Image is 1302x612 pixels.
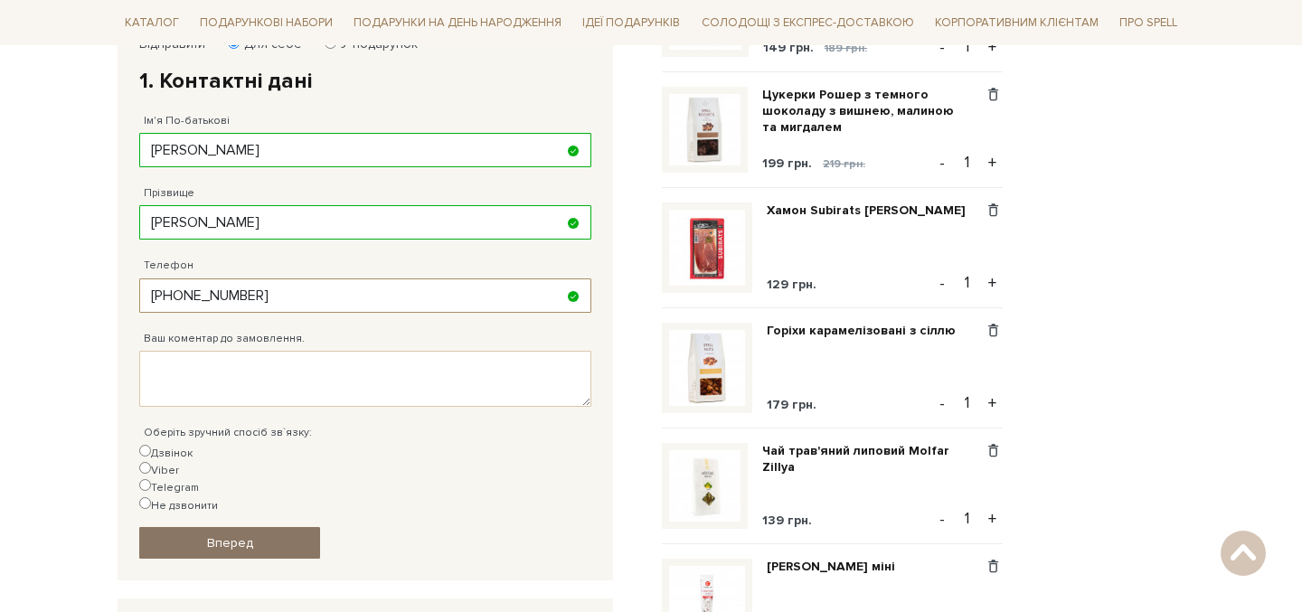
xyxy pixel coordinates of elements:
button: + [982,269,1003,297]
a: Хамон Subirats [PERSON_NAME] [767,202,979,219]
span: 189 грн. [825,42,867,55]
label: Viber [139,462,179,479]
a: Корпоративним клієнтам [928,7,1106,38]
label: Telegram [139,479,199,496]
label: Телефон [144,258,193,274]
a: Солодощі з експрес-доставкою [694,7,921,38]
h2: 1. Контактні дані [139,67,591,95]
button: - [933,390,951,417]
label: Не дзвонити [139,497,218,514]
span: 129 грн. [767,277,816,292]
span: 149 грн. [763,40,814,55]
a: Горіхи карамелізовані з сіллю [767,323,969,339]
input: Viber [139,462,151,474]
input: Telegram [139,479,151,491]
a: Чай трав'яний липовий Molfar Zillya [762,443,984,475]
button: + [982,505,1003,532]
button: - [933,505,951,532]
button: - [933,33,951,61]
button: + [982,390,1003,417]
span: 139 грн. [762,513,812,528]
input: Не дзвонити [139,497,151,509]
img: Чай трав'яний липовий Molfar Zillya [669,450,741,522]
button: - [933,269,951,297]
span: Подарунки на День народження [346,9,569,37]
span: Ідеї подарунків [575,9,687,37]
span: 219 грн. [823,157,865,171]
label: Дзвінок [139,445,193,462]
img: Горіхи карамелізовані з сіллю [669,330,745,406]
span: 179 грн. [767,397,816,412]
button: - [933,149,951,176]
a: [PERSON_NAME] міні [767,559,909,575]
span: Подарункові набори [193,9,340,37]
img: Цукерки Рошер з темного шоколаду з вишнею, малиною та мигдалем [669,94,741,165]
span: Каталог [118,9,186,37]
label: Прізвище [144,185,194,202]
span: Вперед [207,535,253,551]
img: Хамон Subirats Serrano [669,210,745,286]
button: + [982,149,1003,176]
label: Ім'я По-батькові [144,113,230,129]
a: Цукерки Рошер з темного шоколаду з вишнею, малиною та мигдалем [762,87,984,137]
label: Ваш коментар до замовлення. [144,331,305,347]
input: Дзвінок [139,445,151,457]
span: 199 грн. [762,155,812,171]
label: Оберіть зручний спосіб зв`язку: [144,425,312,441]
span: Про Spell [1112,9,1184,37]
button: + [982,33,1003,61]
